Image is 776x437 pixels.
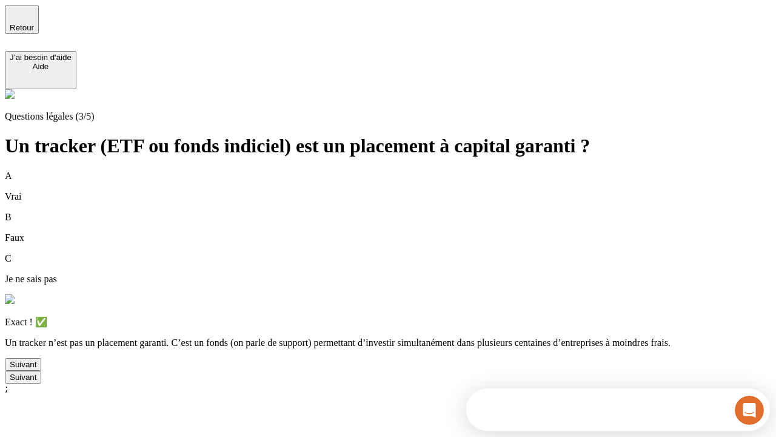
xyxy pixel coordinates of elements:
p: B [5,212,771,223]
iframe: Intercom live chat [735,396,764,425]
button: Retour [5,5,39,34]
h1: Un tracker (ETF ou fonds indiciel) est un placement à capital garanti ? [5,135,771,157]
p: Vrai [5,191,771,202]
div: Aide [10,62,72,71]
img: alexis.png [5,89,15,99]
button: J’ai besoin d'aideAide [5,51,76,89]
button: Suivant [5,371,41,384]
p: Je ne sais pas [5,274,771,285]
p: Faux [5,232,771,243]
img: alexis.png [5,294,15,304]
p: Exact ! ✅ [5,316,771,328]
div: Suivant [10,360,36,369]
div: Suivant [10,373,36,382]
p: A [5,171,771,181]
div: J’ai besoin d'aide [10,53,72,62]
p: C [5,253,771,264]
div: ; [5,384,771,393]
span: Retour [10,23,34,32]
p: Un tracker n’est pas un placement garanti. C’est un fonds (on parle de support) permettant d’inve... [5,337,771,348]
p: Questions légales (3/5) [5,111,771,122]
button: Suivant [5,358,41,371]
iframe: Intercom live chat discovery launcher [466,388,770,431]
